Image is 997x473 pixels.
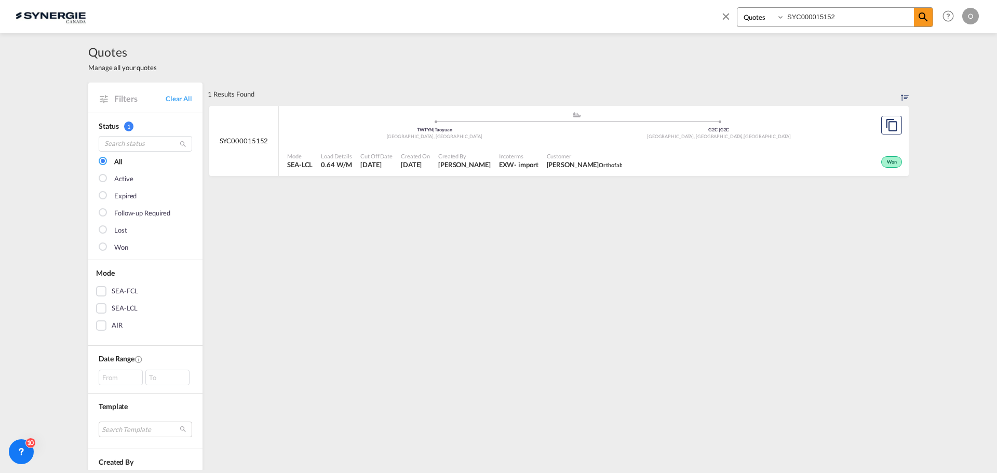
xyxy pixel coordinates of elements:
[114,174,133,184] div: Active
[401,152,430,160] span: Created On
[99,402,128,411] span: Template
[99,121,118,130] span: Status
[719,127,720,132] span: |
[112,320,123,331] div: AIR
[417,127,452,132] span: TWTYN Taoyuan
[114,191,137,201] div: Expired
[88,44,157,60] span: Quotes
[124,121,133,131] span: 1
[901,83,909,105] div: Sort by: Created On
[99,354,134,363] span: Date Range
[99,136,192,152] input: Search status
[499,160,515,169] div: EXW
[720,10,732,22] md-icon: icon-close
[112,286,138,296] div: SEA-FCL
[114,242,128,253] div: Won
[321,160,352,169] span: 0.64 W/M
[744,133,790,139] span: [GEOGRAPHIC_DATA]
[99,457,133,466] span: Created By
[16,5,86,28] img: 1f56c880d42311ef80fc7dca854c8e59.png
[166,94,192,103] a: Clear All
[647,133,744,139] span: [GEOGRAPHIC_DATA], [GEOGRAPHIC_DATA]
[720,7,737,32] span: icon-close
[499,160,538,169] div: EXW import
[571,112,583,117] md-icon: assets/icons/custom/ship-fill.svg
[599,161,622,168] span: Orthofab
[208,83,254,105] div: 1 Results Found
[438,152,491,160] span: Created By
[287,152,313,160] span: Mode
[547,160,623,169] span: Maurice Lecuyer Orthofab
[881,156,902,168] div: Won
[114,157,122,167] div: All
[887,159,899,166] span: Won
[433,127,435,132] span: |
[96,268,115,277] span: Mode
[743,133,744,139] span: ,
[939,7,957,25] span: Help
[939,7,962,26] div: Help
[134,355,143,363] md-icon: Created On
[99,370,143,385] div: From
[114,93,166,104] span: Filters
[88,63,157,72] span: Manage all your quotes
[360,152,393,160] span: Cut Off Date
[99,370,192,385] span: From To
[401,160,430,169] span: 30 Sep 2025
[145,370,190,385] div: To
[438,160,491,169] span: Adriana Groposila
[962,8,979,24] div: O
[209,106,909,177] div: SYC000015152 assets/icons/custom/ship-fill.svgassets/icons/custom/roll-o-plane.svgOriginTaoyuan T...
[114,225,127,236] div: Lost
[179,140,187,148] md-icon: icon-magnify
[96,303,195,314] md-checkbox: SEA-LCL
[499,152,538,160] span: Incoterms
[720,127,730,132] span: G2C
[708,127,720,132] span: G2C
[881,116,902,134] button: Copy Quote
[387,133,482,139] span: [GEOGRAPHIC_DATA], [GEOGRAPHIC_DATA]
[547,152,623,160] span: Customer
[96,320,195,331] md-checkbox: AIR
[112,303,138,314] div: SEA-LCL
[785,8,914,26] input: Enter Quotation Number
[220,136,268,145] span: SYC000015152
[885,119,898,131] md-icon: assets/icons/custom/copyQuote.svg
[321,152,352,160] span: Load Details
[917,11,929,23] md-icon: icon-magnify
[114,208,170,219] div: Follow-up Required
[99,121,192,131] div: Status 1
[514,160,538,169] div: - import
[360,160,393,169] span: 30 Sep 2025
[914,8,933,26] span: icon-magnify
[287,160,313,169] span: SEA-LCL
[96,286,195,296] md-checkbox: SEA-FCL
